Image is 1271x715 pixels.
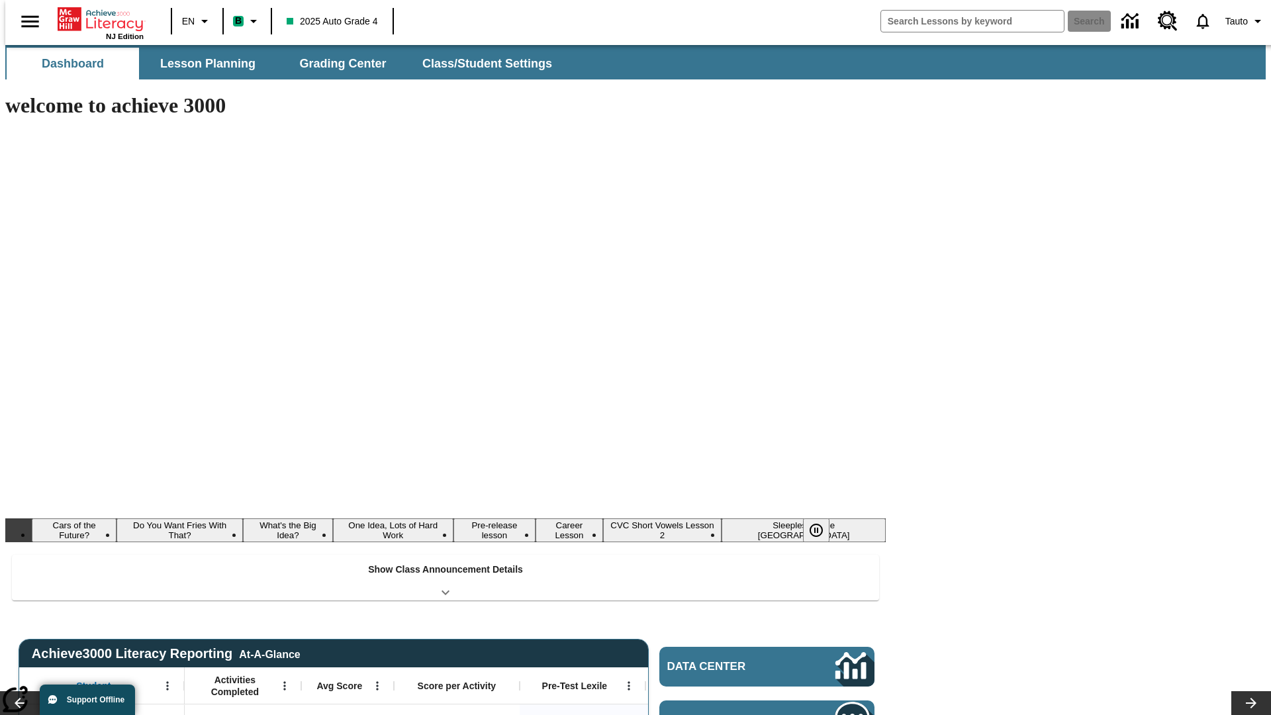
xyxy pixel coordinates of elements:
[1231,691,1271,715] button: Lesson carousel, Next
[881,11,1064,32] input: search field
[11,2,50,41] button: Open side menu
[191,674,279,698] span: Activities Completed
[1150,3,1186,39] a: Resource Center, Will open in new tab
[5,93,886,118] h1: welcome to achieve 3000
[368,563,523,577] p: Show Class Announcement Details
[277,48,409,79] button: Grading Center
[659,647,874,687] a: Data Center
[106,32,144,40] span: NJ Edition
[1225,15,1248,28] span: Tauto
[275,676,295,696] button: Open Menu
[158,676,177,696] button: Open Menu
[235,13,242,29] span: B
[7,48,139,79] button: Dashboard
[1186,4,1220,38] a: Notifications
[1220,9,1271,33] button: Profile/Settings
[333,518,453,542] button: Slide 4 One Idea, Lots of Hard Work
[418,680,496,692] span: Score per Activity
[5,48,564,79] div: SubNavbar
[142,48,274,79] button: Lesson Planning
[243,518,333,542] button: Slide 3 What's the Big Idea?
[542,680,608,692] span: Pre-Test Lexile
[316,680,362,692] span: Avg Score
[182,15,195,28] span: EN
[32,646,301,661] span: Achieve3000 Literacy Reporting
[5,45,1266,79] div: SubNavbar
[722,518,886,542] button: Slide 8 Sleepless in the Animal Kingdom
[287,15,378,28] span: 2025 Auto Grade 4
[667,660,791,673] span: Data Center
[536,518,602,542] button: Slide 6 Career Lesson
[228,9,267,33] button: Boost Class color is mint green. Change class color
[412,48,563,79] button: Class/Student Settings
[176,9,218,33] button: Language: EN, Select a language
[619,676,639,696] button: Open Menu
[453,518,536,542] button: Slide 5 Pre-release lesson
[239,646,300,661] div: At-A-Glance
[40,685,135,715] button: Support Offline
[32,518,117,542] button: Slide 1 Cars of the Future?
[76,680,111,692] span: Student
[58,5,144,40] div: Home
[67,695,124,704] span: Support Offline
[367,676,387,696] button: Open Menu
[58,6,144,32] a: Home
[12,555,879,600] div: Show Class Announcement Details
[603,518,722,542] button: Slide 7 CVC Short Vowels Lesson 2
[117,518,243,542] button: Slide 2 Do You Want Fries With That?
[803,518,843,542] div: Pause
[1113,3,1150,40] a: Data Center
[803,518,829,542] button: Pause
